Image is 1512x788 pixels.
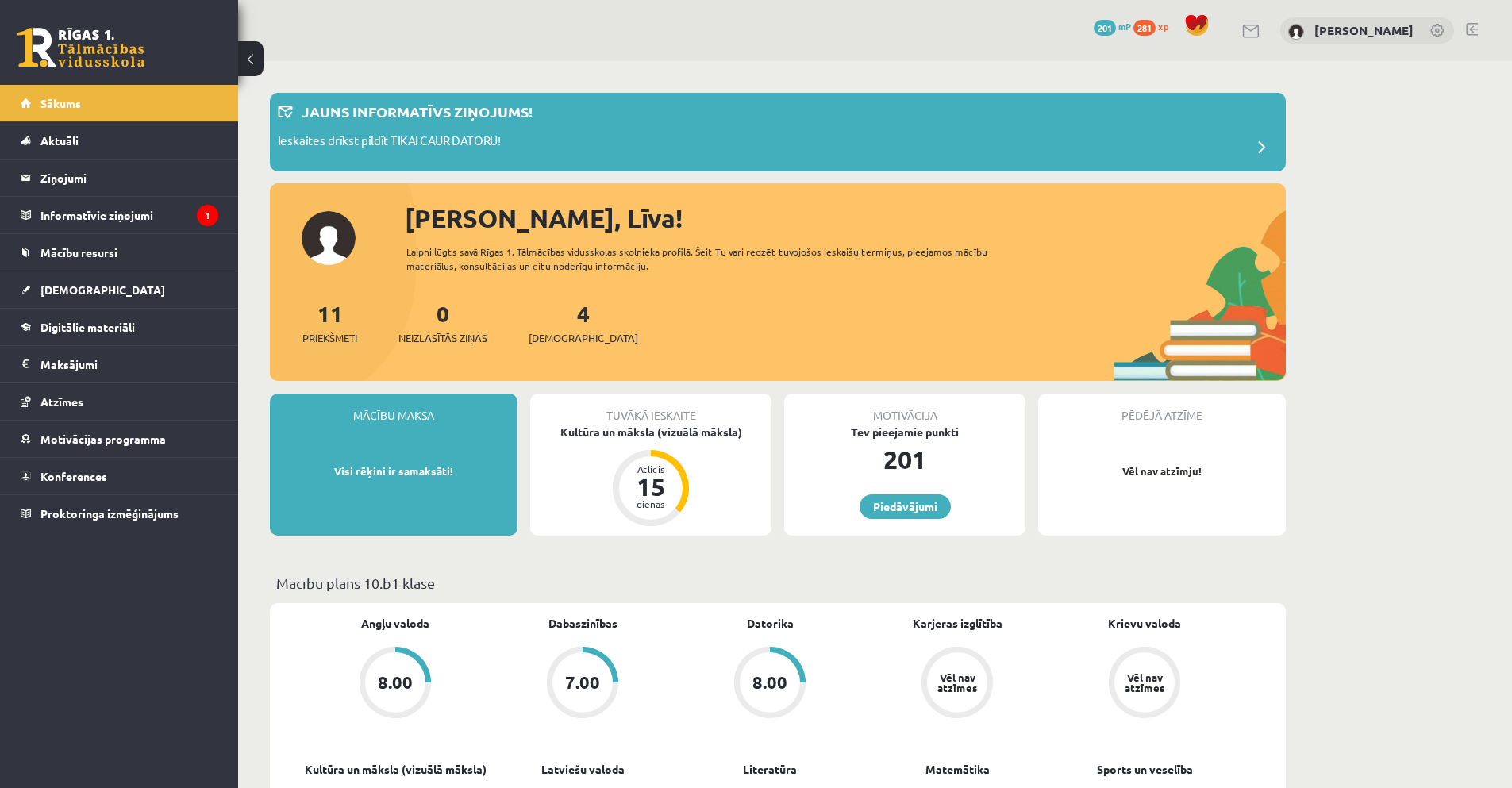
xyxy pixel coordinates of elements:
a: Kultūra un māksla (vizuālā māksla) Atlicis 15 dienas [530,424,771,529]
img: Līva Grosa [1288,24,1304,40]
a: Sākums [21,85,218,121]
i: 1 [197,205,218,226]
a: Motivācijas programma [21,421,218,457]
a: Piedāvājumi [860,494,951,519]
div: Tuvākā ieskaite [530,394,771,424]
a: Datorika [747,615,794,632]
p: Mācību plāns 10.b1 klase [276,572,1279,594]
p: Jauns informatīvs ziņojums! [302,101,533,122]
div: Vēl nav atzīmes [1122,672,1167,693]
a: Mācību resursi [21,234,218,271]
span: [DEMOGRAPHIC_DATA] [40,283,165,297]
span: Digitālie materiāli [40,320,135,334]
div: Atlicis [627,464,675,474]
a: Maksājumi [21,346,218,382]
div: Mācību maksa [270,394,517,424]
div: Tev pieejamie punkti [784,424,1025,440]
a: Sports un veselība [1097,761,1193,778]
p: Ieskaites drīkst pildīt TIKAI CAUR DATORU! [278,132,501,154]
a: Informatīvie ziņojumi1 [21,197,218,233]
a: Vēl nav atzīmes [1051,647,1238,721]
a: Jauns informatīvs ziņojums! Ieskaites drīkst pildīt TIKAI CAUR DATORU! [278,101,1278,163]
a: Proktoringa izmēģinājums [21,495,218,532]
a: Atzīmes [21,383,218,420]
div: 15 [627,474,675,499]
a: Konferences [21,458,218,494]
span: Neizlasītās ziņas [398,330,487,346]
a: Angļu valoda [361,615,429,632]
a: [DEMOGRAPHIC_DATA] [21,271,218,308]
a: 4[DEMOGRAPHIC_DATA] [529,299,638,346]
a: Krievu valoda [1108,615,1181,632]
span: 201 [1094,20,1116,36]
a: 8.00 [676,647,864,721]
a: Aktuāli [21,122,218,159]
div: Laipni lūgts savā Rīgas 1. Tālmācības vidusskolas skolnieka profilā. Šeit Tu vari redzēt tuvojošo... [406,244,1016,273]
a: Ziņojumi [21,160,218,196]
a: Dabaszinības [548,615,617,632]
span: Atzīmes [40,394,83,409]
a: Matemātika [925,761,990,778]
a: 0Neizlasītās ziņas [398,299,487,346]
p: Visi rēķini ir samaksāti! [278,463,510,479]
a: Kultūra un māksla (vizuālā māksla) [305,761,487,778]
a: Digitālie materiāli [21,309,218,345]
span: mP [1118,20,1131,33]
a: Vēl nav atzīmes [864,647,1051,721]
a: Latviešu valoda [541,761,625,778]
div: 201 [784,440,1025,479]
a: [PERSON_NAME] [1314,22,1414,38]
span: Konferences [40,469,107,483]
div: Pēdējā atzīme [1038,394,1286,424]
a: 8.00 [302,647,489,721]
legend: Informatīvie ziņojumi [40,197,218,233]
span: Sākums [40,96,81,110]
div: [PERSON_NAME], Līva! [405,199,1286,237]
div: Vēl nav atzīmes [935,672,979,693]
div: 8.00 [378,674,413,691]
a: Karjeras izglītība [913,615,1002,632]
a: 201 mP [1094,20,1131,33]
a: 7.00 [489,647,676,721]
div: dienas [627,499,675,509]
span: Aktuāli [40,133,79,148]
span: Priekšmeti [302,330,357,346]
span: 281 [1133,20,1156,36]
span: xp [1158,20,1168,33]
div: 8.00 [752,674,787,691]
a: 11Priekšmeti [302,299,357,346]
a: Literatūra [743,761,797,778]
span: [DEMOGRAPHIC_DATA] [529,330,638,346]
legend: Maksājumi [40,346,218,382]
span: Motivācijas programma [40,432,166,446]
div: Motivācija [784,394,1025,424]
div: Kultūra un māksla (vizuālā māksla) [530,424,771,440]
div: 7.00 [565,674,600,691]
span: Mācību resursi [40,245,117,259]
legend: Ziņojumi [40,160,218,196]
span: Proktoringa izmēģinājums [40,506,179,521]
a: Rīgas 1. Tālmācības vidusskola [17,28,144,67]
p: Vēl nav atzīmju! [1046,463,1278,479]
a: 281 xp [1133,20,1176,33]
